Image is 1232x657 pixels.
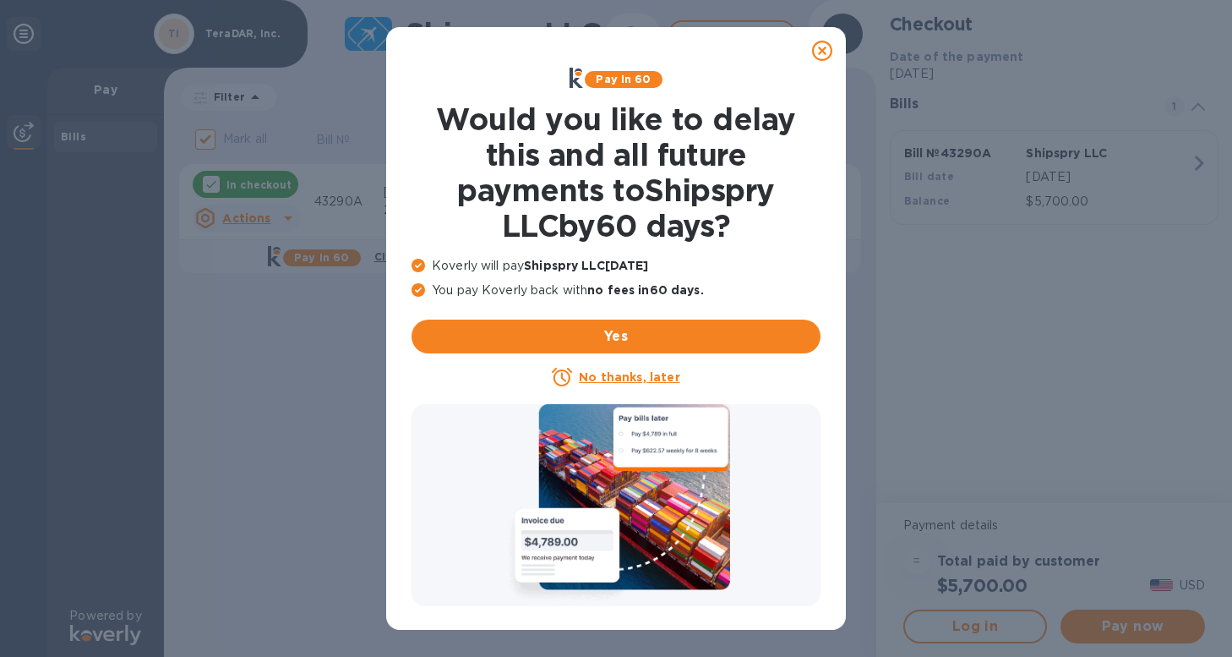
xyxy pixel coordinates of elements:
span: Yes [425,326,807,347]
p: Koverly will pay [412,257,820,275]
b: no fees in 60 days . [587,283,703,297]
p: You pay Koverly back with [412,282,820,299]
u: No thanks, later [579,370,679,384]
b: Pay in 60 [596,73,651,85]
h1: Would you like to delay this and all future payments to Shipspry LLC by 60 days ? [412,101,820,244]
b: Shipspry LLC [DATE] [524,259,648,272]
button: Yes [412,320,820,353]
